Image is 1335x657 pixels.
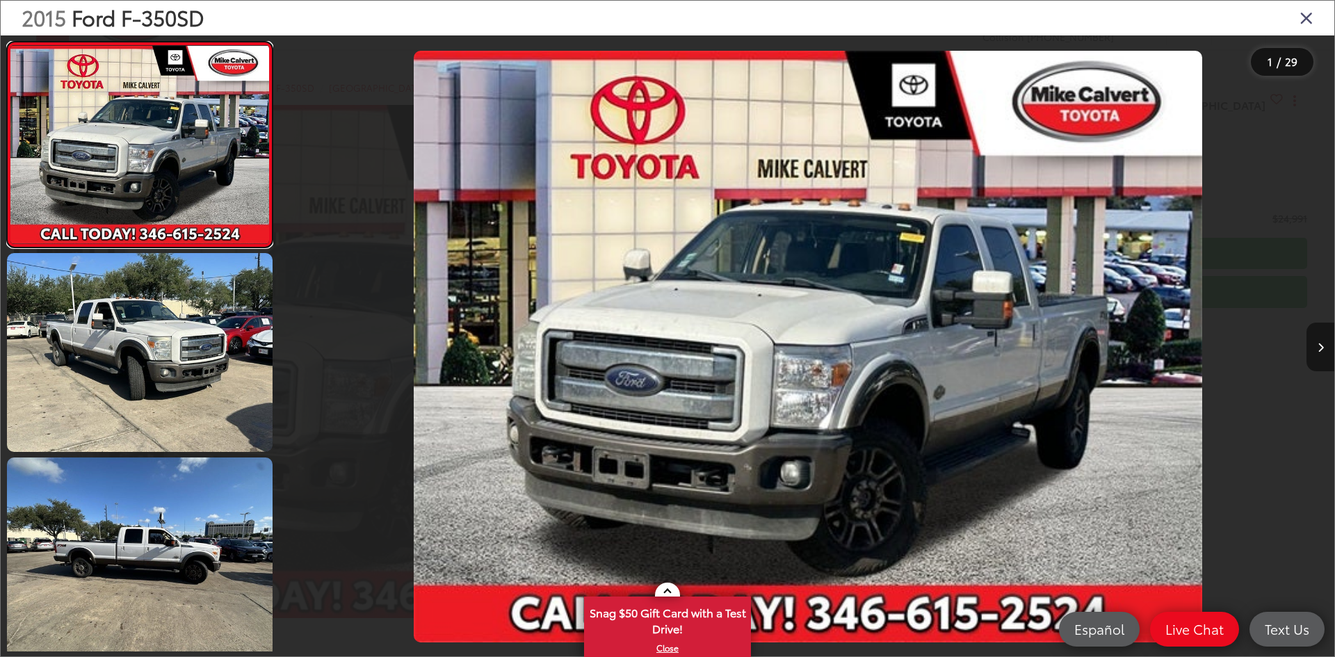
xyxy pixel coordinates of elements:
span: Snag $50 Gift Card with a Test Drive! [585,598,750,640]
span: Text Us [1258,620,1316,638]
span: 1 [1268,54,1272,69]
a: Live Chat [1150,612,1239,647]
span: Live Chat [1158,620,1231,638]
img: 2015 Ford F-350SD King Ranch [8,46,271,243]
button: Next image [1306,323,1334,371]
span: 2015 [22,2,66,32]
span: Ford F-350SD [72,2,204,32]
span: 29 [1285,54,1297,69]
img: 2015 Ford F-350SD King Ranch [4,251,275,454]
a: Español [1059,612,1140,647]
span: / [1275,57,1282,67]
span: Español [1067,620,1131,638]
a: Text Us [1249,612,1325,647]
div: 2015 Ford F-350SD King Ranch 0 [282,51,1334,642]
img: 2015 Ford F-350SD King Ranch [414,51,1202,642]
i: Close gallery [1300,8,1313,26]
